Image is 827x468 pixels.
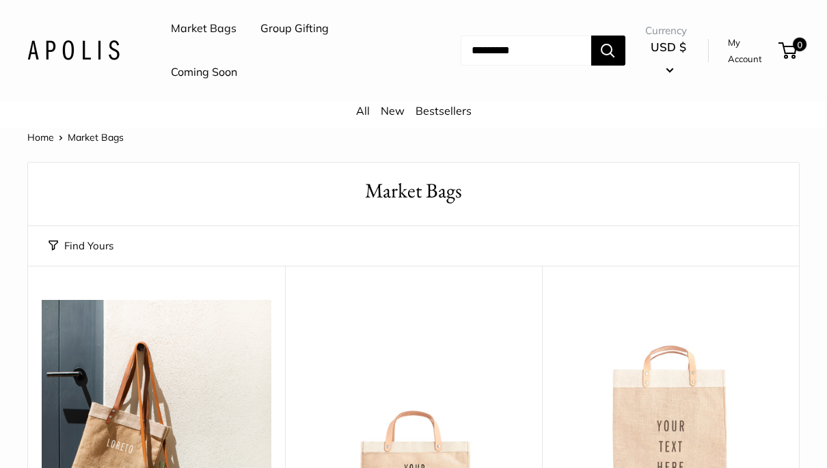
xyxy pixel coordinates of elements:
a: All [356,104,370,118]
nav: Breadcrumb [27,128,124,146]
span: Market Bags [68,131,124,143]
a: My Account [728,34,774,68]
a: Bestsellers [416,104,472,118]
input: Search... [461,36,591,66]
img: Apolis [27,40,120,60]
button: Find Yours [49,236,113,256]
span: 0 [793,38,806,51]
a: Group Gifting [260,18,329,39]
a: Home [27,131,54,143]
button: Search [591,36,625,66]
span: USD $ [651,40,686,54]
a: Market Bags [171,18,236,39]
span: Currency [645,21,692,40]
a: New [381,104,405,118]
a: 0 [780,42,797,59]
a: Coming Soon [171,62,237,83]
h1: Market Bags [49,176,778,206]
button: USD $ [645,36,692,80]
